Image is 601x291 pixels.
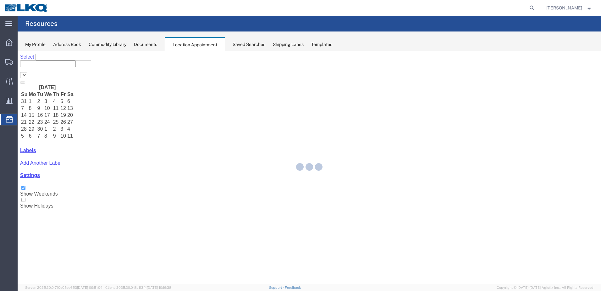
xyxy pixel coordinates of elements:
[11,68,19,74] td: 22
[273,41,304,48] div: Shipping Lanes
[4,3,48,13] img: logo
[11,61,19,67] td: 15
[42,75,49,81] td: 3
[53,41,81,48] div: Address Book
[35,82,42,88] td: 9
[3,109,44,114] a: Add Another Label
[42,47,49,53] td: 5
[35,61,42,67] td: 18
[49,82,56,88] td: 11
[49,61,56,67] td: 20
[49,54,56,60] td: 13
[3,3,16,8] span: Select
[3,146,36,157] label: Show Holidays
[19,82,26,88] td: 7
[35,40,42,46] th: Th
[4,146,8,151] input: Show Holidays
[3,61,10,67] td: 14
[3,75,10,81] td: 28
[3,82,10,88] td: 5
[11,54,19,60] td: 8
[3,134,40,145] label: Show Weekends
[26,40,35,46] th: We
[19,54,26,60] td: 9
[35,75,42,81] td: 2
[49,68,56,74] td: 27
[35,54,42,60] td: 11
[77,286,102,289] span: [DATE] 09:51:04
[546,4,593,12] button: [PERSON_NAME]
[233,41,265,48] div: Saved Searches
[11,33,49,39] th: [DATE]
[25,16,58,31] h4: Resources
[42,82,49,88] td: 10
[3,40,10,46] th: Su
[35,68,42,74] td: 25
[25,286,102,289] span: Server: 2025.20.0-710e05ee653
[42,54,49,60] td: 12
[311,41,332,48] div: Templates
[3,54,10,60] td: 7
[3,96,19,102] a: Labels
[42,68,49,74] td: 26
[3,47,10,53] td: 31
[285,286,301,289] a: Feedback
[4,134,8,139] input: Show Weekends
[26,82,35,88] td: 8
[11,75,19,81] td: 29
[147,286,171,289] span: [DATE] 10:16:38
[134,41,157,48] div: Documents
[26,47,35,53] td: 3
[3,68,10,74] td: 21
[546,4,582,11] span: Adrienne Brown
[26,75,35,81] td: 1
[3,121,22,127] a: Settings
[26,68,35,74] td: 24
[11,40,19,46] th: Mo
[19,40,26,46] th: Tu
[49,40,56,46] th: Sa
[19,75,26,81] td: 30
[497,285,593,290] span: Copyright © [DATE]-[DATE] Agistix Inc., All Rights Reserved
[49,47,56,53] td: 6
[35,47,42,53] td: 4
[11,82,19,88] td: 6
[26,61,35,67] td: 17
[89,41,126,48] div: Commodity Library
[19,68,26,74] td: 23
[49,75,56,81] td: 4
[269,286,285,289] a: Support
[19,61,26,67] td: 16
[42,40,49,46] th: Fr
[25,41,46,48] div: My Profile
[42,61,49,67] td: 19
[26,54,35,60] td: 10
[19,47,26,53] td: 2
[11,47,19,53] td: 1
[165,37,225,52] div: Location Appointment
[105,286,171,289] span: Client: 2025.20.0-8b113f4
[3,3,18,8] a: Select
